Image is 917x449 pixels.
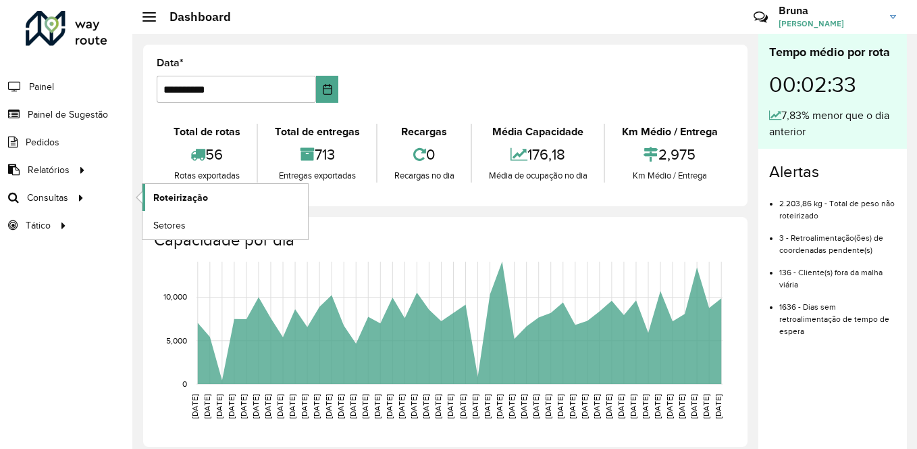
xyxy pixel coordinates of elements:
[261,124,373,140] div: Total de entregas
[608,124,731,140] div: Km Médio / Entrega
[779,291,896,337] li: 1636 - Dias sem retroalimentação de tempo de espera
[153,218,186,233] span: Setores
[568,394,577,419] text: [DATE]
[629,394,637,419] text: [DATE]
[203,394,211,419] text: [DATE]
[779,4,880,17] h3: Bruna
[544,394,552,419] text: [DATE]
[154,231,734,250] h4: Capacidade por dia
[446,394,454,419] text: [DATE]
[397,394,406,419] text: [DATE]
[27,191,68,205] span: Consultas
[779,18,880,30] span: [PERSON_NAME]
[190,394,199,419] text: [DATE]
[475,169,600,183] div: Média de ocupação no dia
[251,394,260,419] text: [DATE]
[604,394,613,419] text: [DATE]
[677,394,686,419] text: [DATE]
[769,162,896,182] h4: Alertas
[29,80,54,94] span: Painel
[556,394,565,419] text: [DATE]
[665,394,674,419] text: [DATE]
[142,184,308,211] a: Roteirização
[153,191,208,205] span: Roteirização
[215,394,224,419] text: [DATE]
[702,394,710,419] text: [DATE]
[300,394,309,419] text: [DATE]
[409,394,418,419] text: [DATE]
[156,9,231,24] h2: Dashboard
[714,394,723,419] text: [DATE]
[475,140,600,169] div: 176,18
[641,394,650,419] text: [DATE]
[519,394,528,419] text: [DATE]
[276,394,284,419] text: [DATE]
[531,394,540,419] text: [DATE]
[26,135,59,149] span: Pedidos
[142,212,308,239] a: Setores
[381,169,467,183] div: Recargas no dia
[769,43,896,62] div: Tempo médio por rota
[653,394,662,419] text: [DATE]
[769,62,896,108] div: 00:02:33
[336,394,345,419] text: [DATE]
[348,394,357,419] text: [DATE]
[779,187,896,222] li: 2.203,86 kg - Total de peso não roteirizado
[182,379,187,388] text: 0
[608,169,731,183] div: Km Médio / Entrega
[617,394,625,419] text: [DATE]
[434,394,442,419] text: [DATE]
[361,394,369,419] text: [DATE]
[160,140,253,169] div: 56
[779,222,896,256] li: 3 - Retroalimentação(ões) de coordenadas pendente(s)
[166,336,187,345] text: 5,000
[421,394,430,419] text: [DATE]
[580,394,589,419] text: [DATE]
[495,394,504,419] text: [DATE]
[483,394,492,419] text: [DATE]
[746,3,775,32] a: Contato Rápido
[263,394,272,419] text: [DATE]
[160,169,253,183] div: Rotas exportadas
[475,124,600,140] div: Média Capacidade
[288,394,296,419] text: [DATE]
[28,108,108,122] span: Painel de Sugestão
[312,394,321,419] text: [DATE]
[324,394,333,419] text: [DATE]
[316,76,338,103] button: Choose Date
[689,394,698,419] text: [DATE]
[157,55,184,71] label: Data
[26,218,51,233] span: Tático
[160,124,253,140] div: Total de rotas
[163,293,187,302] text: 10,000
[28,163,70,177] span: Relatórios
[769,108,896,140] div: 7,83% menor que o dia anterior
[459,394,467,419] text: [DATE]
[373,394,382,419] text: [DATE]
[507,394,516,419] text: [DATE]
[608,140,731,169] div: 2,975
[592,394,601,419] text: [DATE]
[381,140,467,169] div: 0
[227,394,236,419] text: [DATE]
[471,394,479,419] text: [DATE]
[261,169,373,183] div: Entregas exportadas
[385,394,394,419] text: [DATE]
[779,256,896,291] li: 136 - Cliente(s) fora da malha viária
[239,394,248,419] text: [DATE]
[261,140,373,169] div: 713
[381,124,467,140] div: Recargas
